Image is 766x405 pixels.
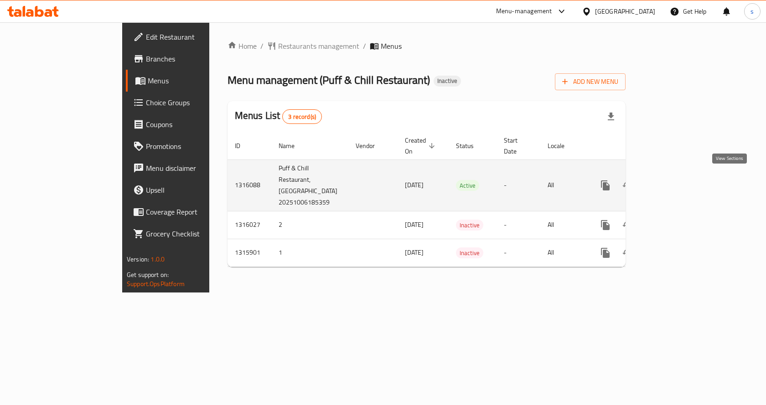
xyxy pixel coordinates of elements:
[405,135,438,157] span: Created On
[595,174,616,196] button: more
[548,140,576,151] span: Locale
[595,214,616,236] button: more
[146,163,243,174] span: Menu disclaimer
[434,76,461,87] div: Inactive
[405,246,424,258] span: [DATE]
[381,41,402,51] span: Menus
[750,6,754,16] span: s
[235,109,322,124] h2: Menus List
[497,211,540,239] td: -
[562,76,618,87] span: Add New Menu
[271,159,348,211] td: Puff & Chill Restaurant, [GEOGRAPHIC_DATA] 20251006185359
[228,41,626,51] nav: breadcrumb
[496,6,552,17] div: Menu-management
[146,228,243,239] span: Grocery Checklist
[497,159,540,211] td: -
[595,242,616,264] button: more
[127,253,149,265] span: Version:
[405,179,424,191] span: [DATE]
[267,41,359,51] a: Restaurants management
[540,211,587,239] td: All
[600,106,622,128] div: Export file
[363,41,366,51] li: /
[356,140,387,151] span: Vendor
[126,201,250,223] a: Coverage Report
[148,75,243,86] span: Menus
[587,132,689,160] th: Actions
[260,41,264,51] li: /
[126,157,250,179] a: Menu disclaimer
[456,180,479,191] span: Active
[279,140,306,151] span: Name
[126,92,250,113] a: Choice Groups
[434,77,461,85] span: Inactive
[616,214,638,236] button: Change Status
[271,211,348,239] td: 2
[146,31,243,42] span: Edit Restaurant
[150,253,165,265] span: 1.0.0
[146,141,243,152] span: Promotions
[283,113,321,121] span: 3 record(s)
[146,206,243,217] span: Coverage Report
[126,223,250,245] a: Grocery Checklist
[126,48,250,70] a: Branches
[126,26,250,48] a: Edit Restaurant
[504,135,529,157] span: Start Date
[126,179,250,201] a: Upsell
[282,109,322,124] div: Total records count
[146,185,243,195] span: Upsell
[271,239,348,267] td: 1
[555,73,626,90] button: Add New Menu
[456,140,486,151] span: Status
[405,219,424,231] span: [DATE]
[595,6,655,16] div: [GEOGRAPHIC_DATA]
[456,248,483,258] span: Inactive
[540,239,587,267] td: All
[497,239,540,267] td: -
[456,220,483,231] span: Inactive
[126,135,250,157] a: Promotions
[235,140,252,151] span: ID
[146,119,243,130] span: Coupons
[146,97,243,108] span: Choice Groups
[146,53,243,64] span: Branches
[127,269,169,281] span: Get support on:
[616,242,638,264] button: Change Status
[127,278,185,290] a: Support.OpsPlatform
[126,113,250,135] a: Coupons
[278,41,359,51] span: Restaurants management
[540,159,587,211] td: All
[228,132,689,267] table: enhanced table
[126,70,250,92] a: Menus
[228,70,430,90] span: Menu management ( Puff & Chill Restaurant )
